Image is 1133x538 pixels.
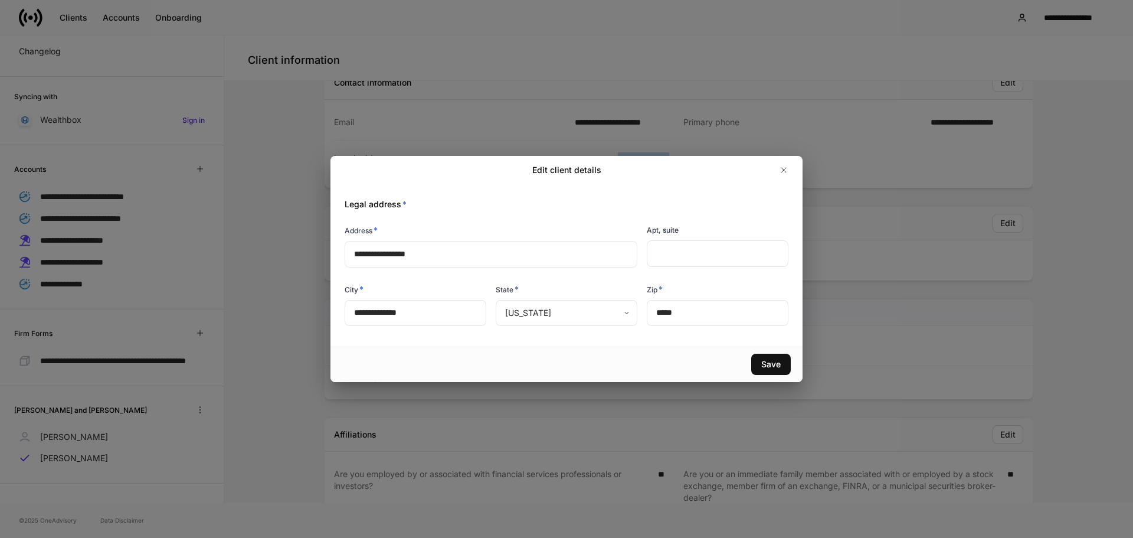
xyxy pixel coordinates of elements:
[751,354,791,375] button: Save
[335,184,788,210] div: Legal address
[647,224,679,236] h6: Apt, suite
[496,300,637,326] div: [US_STATE]
[345,283,364,295] h6: City
[532,164,601,176] h2: Edit client details
[496,283,519,295] h6: State
[345,224,378,236] h6: Address
[761,358,781,370] div: Save
[647,283,663,295] h6: Zip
